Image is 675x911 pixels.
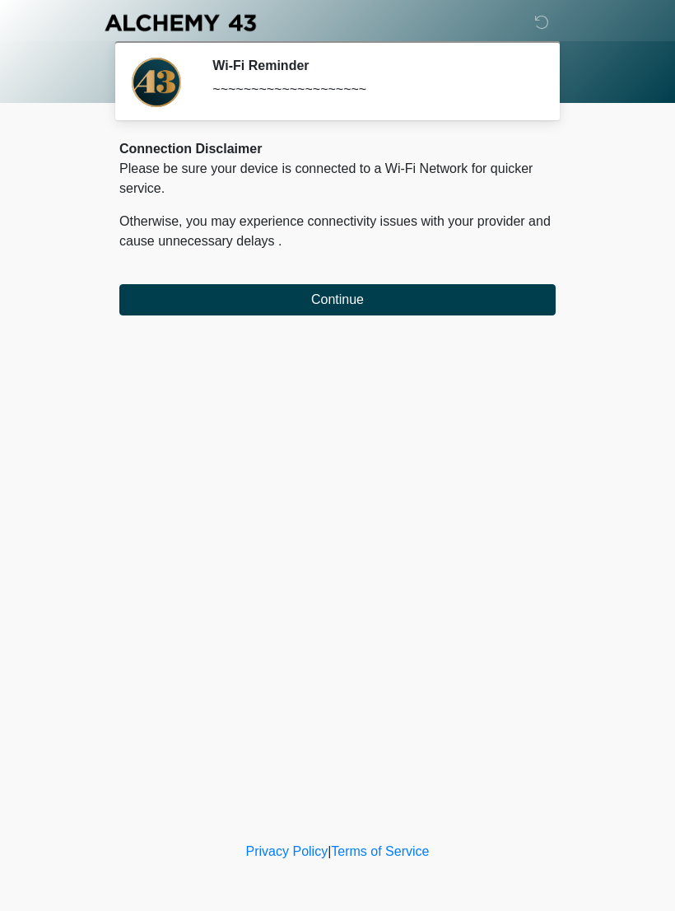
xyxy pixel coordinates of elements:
[132,58,181,107] img: Agent Avatar
[119,284,556,315] button: Continue
[119,139,556,159] div: Connection Disclaimer
[212,80,531,100] div: ~~~~~~~~~~~~~~~~~~~~
[119,159,556,199] p: Please be sure your device is connected to a Wi-Fi Network for quicker service.
[212,58,531,73] h2: Wi-Fi Reminder
[119,212,556,251] p: Otherwise, you may experience connectivity issues with your provider and cause unnecessary delays .
[246,844,328,858] a: Privacy Policy
[328,844,331,858] a: |
[103,12,258,33] img: Alchemy 43 Logo
[331,844,429,858] a: Terms of Service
